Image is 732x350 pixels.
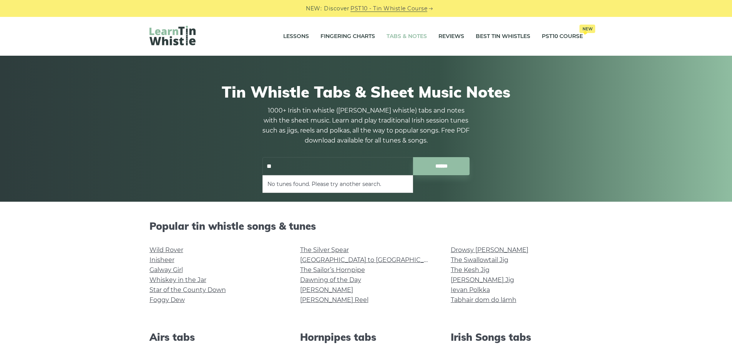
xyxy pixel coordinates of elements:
a: Tabs & Notes [387,27,427,46]
a: The Silver Spear [300,246,349,254]
a: The Swallowtail Jig [451,256,508,264]
a: Foggy Dew [149,296,185,304]
a: [PERSON_NAME] [300,286,353,294]
h2: Hornpipes tabs [300,331,432,343]
span: New [579,25,595,33]
li: No tunes found. Please try another search. [267,179,408,189]
h1: Tin Whistle Tabs & Sheet Music Notes [149,83,583,101]
a: Whiskey in the Jar [149,276,206,284]
img: LearnTinWhistle.com [149,26,196,45]
a: PST10 CourseNew [542,27,583,46]
p: 1000+ Irish tin whistle ([PERSON_NAME] whistle) tabs and notes with the sheet music. Learn and pl... [262,106,470,146]
a: [PERSON_NAME] Jig [451,276,514,284]
a: Fingering Charts [320,27,375,46]
a: The Sailor’s Hornpipe [300,266,365,274]
a: [PERSON_NAME] Reel [300,296,368,304]
h2: Popular tin whistle songs & tunes [149,220,583,232]
a: Dawning of the Day [300,276,361,284]
a: The Kesh Jig [451,266,490,274]
a: Best Tin Whistles [476,27,530,46]
a: Inisheer [149,256,174,264]
h2: Irish Songs tabs [451,331,583,343]
a: Drowsy [PERSON_NAME] [451,246,528,254]
a: Tabhair dom do lámh [451,296,516,304]
a: Lessons [283,27,309,46]
a: Wild Rover [149,246,183,254]
a: Ievan Polkka [451,286,490,294]
a: [GEOGRAPHIC_DATA] to [GEOGRAPHIC_DATA] [300,256,442,264]
h2: Airs tabs [149,331,282,343]
a: Galway Girl [149,266,183,274]
a: Star of the County Down [149,286,226,294]
a: Reviews [438,27,464,46]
